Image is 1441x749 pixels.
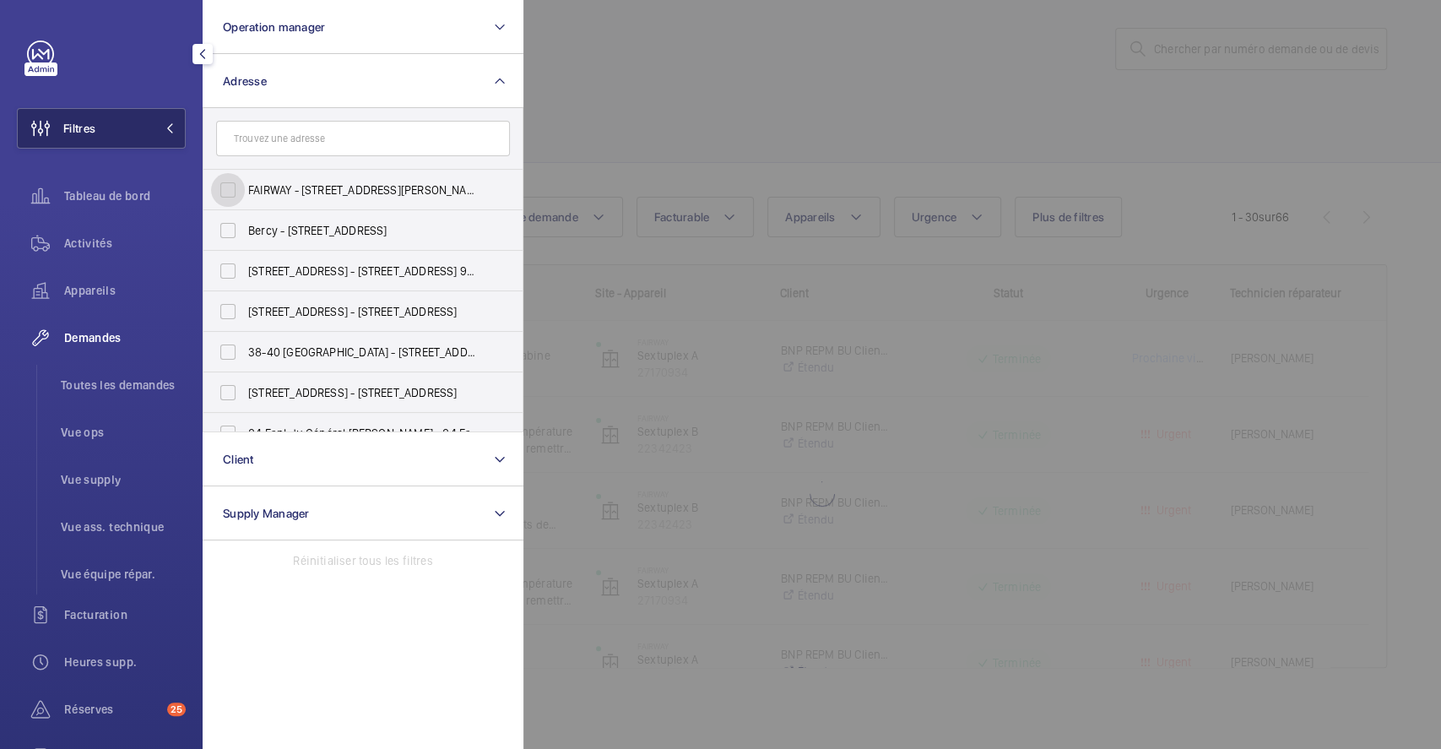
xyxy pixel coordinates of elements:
[63,120,95,137] span: Filtres
[64,329,186,346] span: Demandes
[61,518,186,535] span: Vue ass. technique
[61,424,186,441] span: Vue ops
[64,701,160,718] span: Réserves
[17,108,186,149] button: Filtres
[61,377,186,393] span: Toutes les demandes
[64,654,186,670] span: Heures supp.
[64,606,186,623] span: Facturation
[64,187,186,204] span: Tableau de bord
[64,282,186,299] span: Appareils
[64,235,186,252] span: Activités
[167,703,186,716] span: 25
[61,471,186,488] span: Vue supply
[61,566,186,583] span: Vue équipe répar.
